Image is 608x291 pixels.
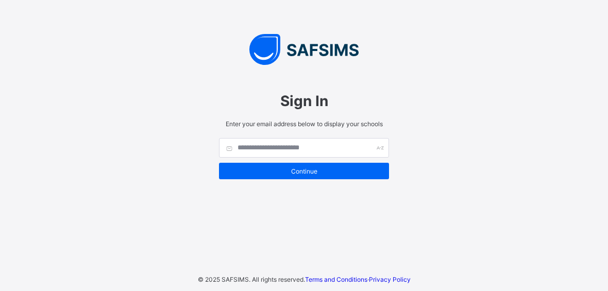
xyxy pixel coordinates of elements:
span: Continue [227,167,381,175]
a: Terms and Conditions [305,276,367,283]
span: · [305,276,411,283]
span: © 2025 SAFSIMS. All rights reserved. [198,276,305,283]
img: SAFSIMS Logo [209,34,399,65]
span: Enter your email address below to display your schools [219,120,389,128]
a: Privacy Policy [369,276,411,283]
span: Sign In [219,92,389,110]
